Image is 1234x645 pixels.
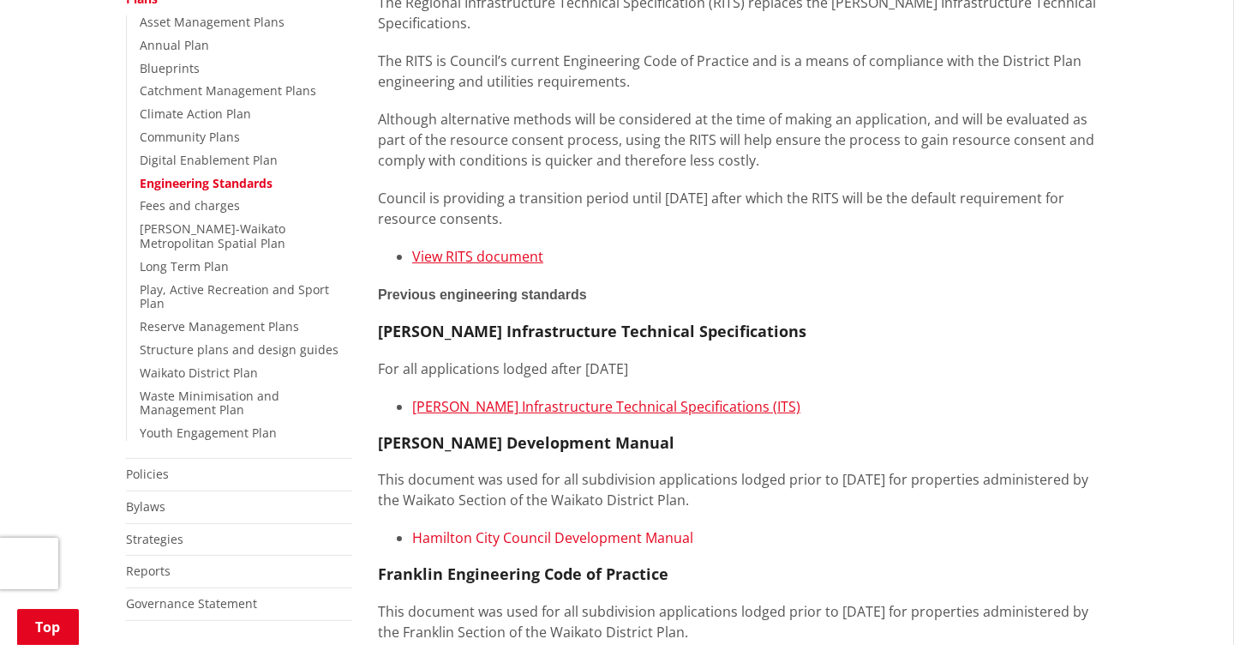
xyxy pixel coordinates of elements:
[126,531,183,547] a: Strategies
[140,129,240,145] a: Community Plans
[140,341,338,358] a: Structure plans and design guides
[140,220,285,251] a: [PERSON_NAME]-Waikato Metropolitan Spatial Plan
[140,197,240,214] a: Fees and charges
[140,37,209,53] a: Annual Plan
[378,287,587,302] span: Previous engineering standards
[140,14,285,30] a: Asset Management Plans
[378,432,674,453] strong: [PERSON_NAME] Development Manual
[378,321,806,341] strong: [PERSON_NAME] Infrastructure Technical Specifications
[140,152,278,168] a: Digital Enablement Plan
[378,359,1108,379] p: For all applications lodged after [DATE]
[412,397,800,416] a: [PERSON_NAME] Infrastructure Technical Specifications (ITS)
[140,258,229,274] a: Long Term Plan
[126,595,257,612] a: Governance Statement
[140,281,329,312] a: Play, Active Recreation and Sport Plan
[17,609,79,645] a: Top
[378,469,1108,510] p: This document was used for all subdivision applications lodged prior to [DATE] for properties adm...
[140,388,279,419] a: Waste Minimisation and Management Plan
[126,498,165,515] a: Bylaws
[378,188,1108,229] p: Council is providing a transition period until [DATE] after which the RITS will be the default re...
[140,175,273,191] a: Engineering Standards
[140,82,316,99] a: Catchment Management Plans
[126,466,169,482] a: Policies
[412,247,543,266] a: View RITS document
[140,105,251,122] a: Climate Action Plan
[378,601,1108,642] p: This document was used for all subdivision applications lodged prior to [DATE] for properties adm...
[140,60,200,76] a: Blueprints
[140,318,299,335] a: Reserve Management Plans
[140,425,277,441] a: Youth Engagement Plan
[126,563,171,579] a: Reports
[1155,573,1217,635] iframe: Messenger Launcher
[412,528,693,547] a: Hamilton City Council Development Manual
[378,564,668,584] strong: Franklin Engineering Code of Practice
[140,365,258,381] a: Waikato District Plan
[378,51,1108,92] p: The RITS is Council’s current Engineering Code of Practice and is a means of compliance with the ...
[378,109,1108,171] p: Although alternative methods will be considered at the time of making an application, and will be...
